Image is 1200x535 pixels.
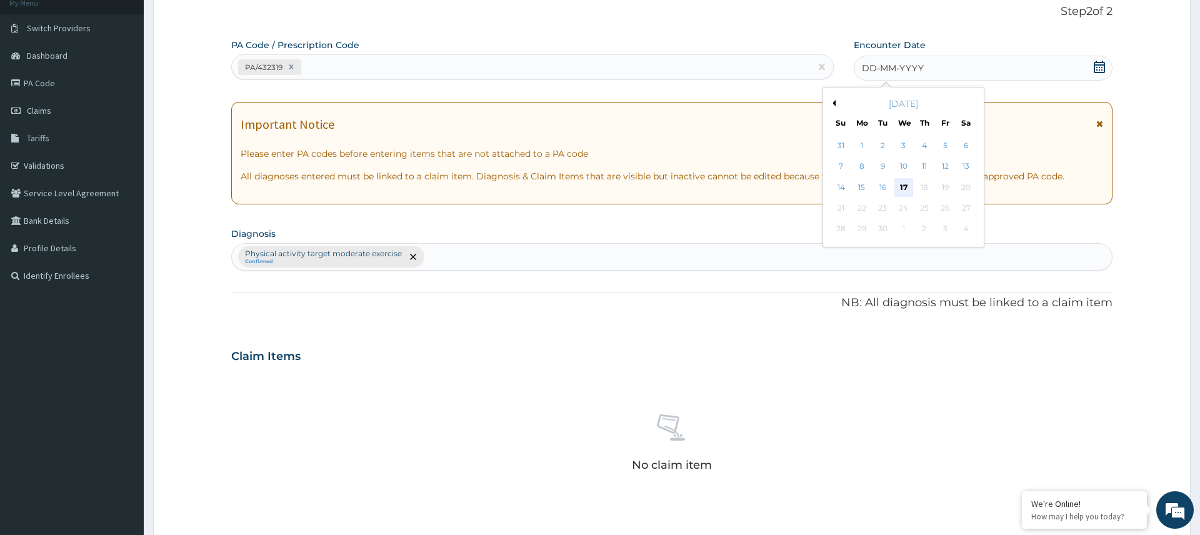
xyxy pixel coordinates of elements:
[241,170,1102,182] p: All diagnoses entered must be linked to a claim item. Diagnosis & Claim Items that are visible bu...
[65,70,210,86] div: Chat with us now
[1031,498,1137,509] div: We're Online!
[852,199,871,217] div: Not available Monday, September 22nd, 2025
[6,341,238,385] textarea: Type your message and hit 'Enter'
[829,100,836,106] button: Previous Month
[894,136,913,155] div: Choose Wednesday, September 3rd, 2025
[894,199,913,217] div: Not available Wednesday, September 24th, 2025
[205,6,235,36] div: Minimize live chat window
[874,178,892,197] div: Choose Tuesday, September 16th, 2025
[857,117,867,128] div: Mo
[915,136,934,155] div: Choose Thursday, September 4th, 2025
[241,147,1102,160] p: Please enter PA codes before entering items that are not attached to a PA code
[241,117,334,131] h1: Important Notice
[874,157,892,176] div: Choose Tuesday, September 9th, 2025
[832,136,851,155] div: Choose Sunday, August 31st, 2025
[231,5,1112,19] p: Step 2 of 2
[231,227,276,240] label: Diagnosis
[832,157,851,176] div: Choose Sunday, September 7th, 2025
[936,178,955,197] div: Not available Friday, September 19th, 2025
[915,157,934,176] div: Choose Thursday, September 11th, 2025
[894,220,913,239] div: Not available Wednesday, October 1st, 2025
[877,117,888,128] div: Tu
[874,220,892,239] div: Not available Tuesday, September 30th, 2025
[915,178,934,197] div: Not available Thursday, September 18th, 2025
[936,199,955,217] div: Not available Friday, September 26th, 2025
[852,220,871,239] div: Not available Monday, September 29th, 2025
[894,178,913,197] div: Choose Wednesday, September 17th, 2025
[828,97,979,110] div: [DATE]
[832,199,851,217] div: Not available Sunday, September 21st, 2025
[27,105,51,116] span: Claims
[957,178,976,197] div: Not available Saturday, September 20th, 2025
[915,199,934,217] div: Not available Thursday, September 25th, 2025
[1031,511,1137,522] p: How may I help you today?
[936,157,955,176] div: Choose Friday, September 12th, 2025
[957,220,976,239] div: Not available Saturday, October 4th, 2025
[854,39,926,51] label: Encounter Date
[894,157,913,176] div: Choose Wednesday, September 10th, 2025
[27,132,49,144] span: Tariffs
[919,117,930,128] div: Th
[874,199,892,217] div: Not available Tuesday, September 23rd, 2025
[23,62,51,94] img: d_794563401_company_1708531726252_794563401
[852,178,871,197] div: Choose Monday, September 15th, 2025
[899,117,909,128] div: We
[832,220,851,239] div: Not available Sunday, September 28th, 2025
[832,178,851,197] div: Choose Sunday, September 14th, 2025
[936,220,955,239] div: Not available Friday, October 3rd, 2025
[957,157,976,176] div: Choose Saturday, September 13th, 2025
[957,199,976,217] div: Not available Saturday, September 27th, 2025
[231,295,1112,311] p: NB: All diagnosis must be linked to a claim item
[915,220,934,239] div: Not available Thursday, October 2nd, 2025
[241,60,284,74] div: PA/432319
[836,117,846,128] div: Su
[632,459,712,471] p: No claim item
[852,136,871,155] div: Choose Monday, September 1st, 2025
[27,50,67,61] span: Dashboard
[862,62,924,74] span: DD-MM-YYYY
[231,350,301,364] h3: Claim Items
[936,136,955,155] div: Choose Friday, September 5th, 2025
[957,136,976,155] div: Choose Saturday, September 6th, 2025
[231,39,359,51] label: PA Code / Prescription Code
[72,157,172,284] span: We're online!
[961,117,972,128] div: Sa
[940,117,951,128] div: Fr
[831,136,976,240] div: month 2025-09
[27,22,91,34] span: Switch Providers
[874,136,892,155] div: Choose Tuesday, September 2nd, 2025
[852,157,871,176] div: Choose Monday, September 8th, 2025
